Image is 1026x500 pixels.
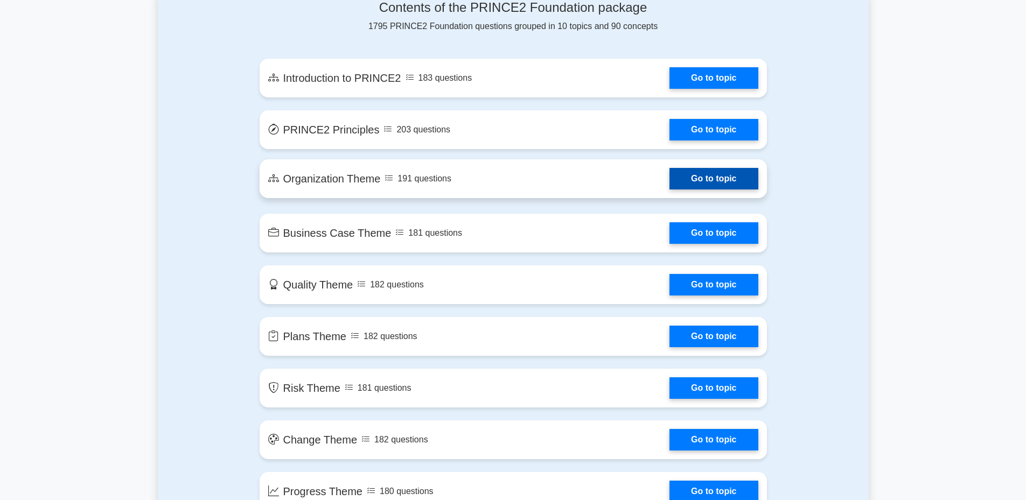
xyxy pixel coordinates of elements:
a: Go to topic [669,67,758,89]
a: Go to topic [669,429,758,450]
a: Go to topic [669,326,758,347]
a: Go to topic [669,168,758,189]
a: Go to topic [669,377,758,399]
a: Go to topic [669,222,758,244]
a: Go to topic [669,119,758,140]
a: Go to topic [669,274,758,295]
